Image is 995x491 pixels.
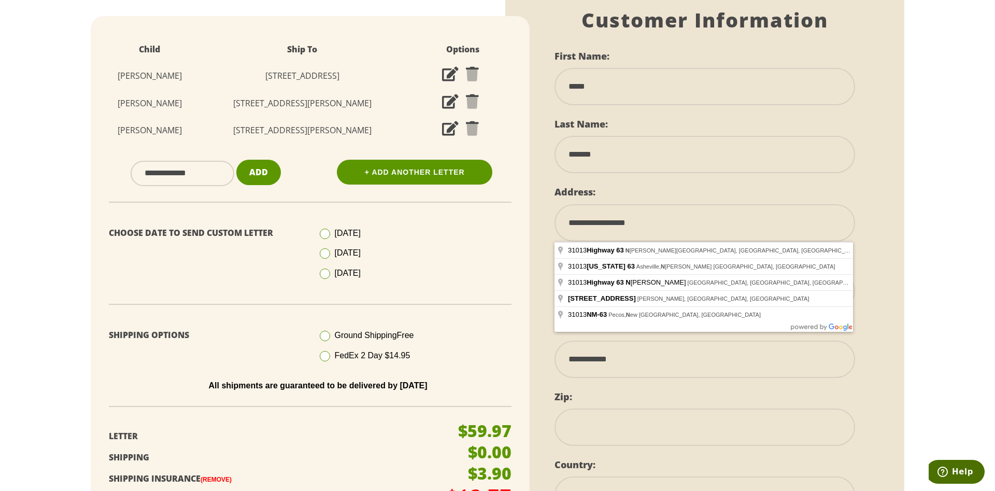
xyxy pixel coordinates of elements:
[636,263,835,270] span: Asheville, [PERSON_NAME] [GEOGRAPHIC_DATA], [GEOGRAPHIC_DATA]
[236,160,281,185] button: Add
[555,118,608,130] label: Last Name:
[407,37,519,62] th: Options
[201,476,232,483] a: (Remove)
[626,247,630,254] span: N
[587,311,607,318] span: NM-63
[198,62,407,90] td: [STREET_ADDRESS]
[468,444,511,460] p: $0.00
[626,312,630,318] span: N
[587,278,631,286] span: Highway 63 N
[661,263,665,270] span: N
[458,423,511,439] p: $59.97
[198,117,407,144] td: [STREET_ADDRESS][PERSON_NAME]
[101,117,198,144] td: [PERSON_NAME]
[335,331,414,340] span: Ground Shipping
[109,328,303,343] p: Shipping Options
[568,311,608,318] span: 31013
[109,226,303,241] p: Choose Date To Send Custom Letter
[335,351,410,360] span: FedEx 2 Day $14.95
[568,278,688,286] span: 31013 [PERSON_NAME]
[555,50,609,62] label: First Name:
[555,390,572,403] label: Zip:
[109,450,442,465] p: Shipping
[109,471,442,486] p: Shipping Insurance
[335,269,361,277] span: [DATE]
[198,37,407,62] th: Ship To
[555,8,855,32] h1: Customer Information
[568,262,636,270] span: 31013
[587,262,635,270] span: [US_STATE] 63
[626,247,861,254] span: [PERSON_NAME][GEOGRAPHIC_DATA], [GEOGRAPHIC_DATA], [GEOGRAPHIC_DATA]
[198,90,407,117] td: [STREET_ADDRESS][PERSON_NAME]
[608,312,761,318] span: Pecos, ew [GEOGRAPHIC_DATA], [GEOGRAPHIC_DATA]
[335,248,361,257] span: [DATE]
[397,331,414,340] span: Free
[468,465,511,482] p: $3.90
[555,458,595,471] label: Country:
[101,62,198,90] td: [PERSON_NAME]
[688,279,872,286] span: [GEOGRAPHIC_DATA], [GEOGRAPHIC_DATA], [GEOGRAPHIC_DATA]
[568,246,626,254] span: 31013
[117,381,519,390] p: All shipments are guaranteed to be delivered by [DATE]
[101,37,198,62] th: Child
[335,229,361,237] span: [DATE]
[929,460,985,486] iframe: Opens a widget where you can find more information
[337,160,492,185] a: + Add Another Letter
[101,90,198,117] td: [PERSON_NAME]
[637,296,809,302] span: [PERSON_NAME], [GEOGRAPHIC_DATA], [GEOGRAPHIC_DATA]
[587,246,624,254] span: Highway 63
[109,429,442,444] p: Letter
[249,166,268,178] span: Add
[568,294,636,302] span: [STREET_ADDRESS]
[555,186,595,198] label: Address:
